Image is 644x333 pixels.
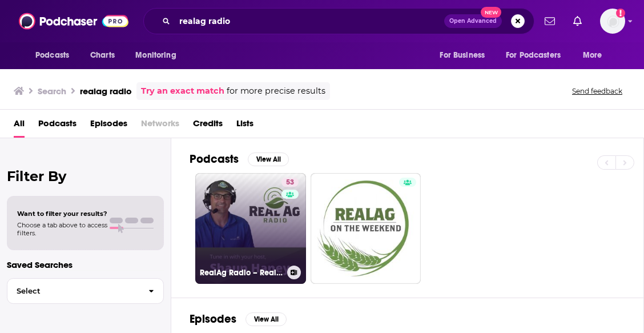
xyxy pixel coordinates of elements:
[83,45,122,66] a: Charts
[127,45,191,66] button: open menu
[193,114,223,138] a: Credits
[90,47,115,63] span: Charts
[38,114,77,138] a: Podcasts
[236,114,253,138] a: Lists
[286,177,294,188] span: 53
[190,152,289,166] a: PodcastsView All
[17,210,107,218] span: Want to filter your results?
[141,114,179,138] span: Networks
[227,85,325,98] span: for more precise results
[38,86,66,97] h3: Search
[80,86,132,97] h3: realag radio
[600,9,625,34] button: Show profile menu
[248,153,289,166] button: View All
[27,45,84,66] button: open menu
[600,9,625,34] span: Logged in as HavasAlexa
[569,11,586,31] a: Show notifications dropdown
[190,312,287,326] a: EpisodesView All
[506,47,561,63] span: For Podcasters
[35,47,69,63] span: Podcasts
[600,9,625,34] img: User Profile
[7,259,164,270] p: Saved Searches
[14,114,25,138] a: All
[7,287,139,295] span: Select
[175,12,444,30] input: Search podcasts, credits, & more...
[575,45,617,66] button: open menu
[444,14,502,28] button: Open AdvancedNew
[281,178,299,187] a: 53
[498,45,577,66] button: open menu
[583,47,602,63] span: More
[135,47,176,63] span: Monitoring
[19,10,128,32] img: Podchaser - Follow, Share and Rate Podcasts
[190,312,236,326] h2: Episodes
[481,7,501,18] span: New
[200,268,283,278] h3: RealAg Radio – RealAgriculture
[141,85,224,98] a: Try an exact match
[7,168,164,184] h2: Filter By
[7,278,164,304] button: Select
[449,18,497,24] span: Open Advanced
[17,221,107,237] span: Choose a tab above to access filters.
[616,9,625,18] svg: Add a profile image
[540,11,560,31] a: Show notifications dropdown
[569,86,626,96] button: Send feedback
[440,47,485,63] span: For Business
[432,45,499,66] button: open menu
[245,312,287,326] button: View All
[190,152,239,166] h2: Podcasts
[90,114,127,138] a: Episodes
[195,173,306,284] a: 53RealAg Radio – RealAgriculture
[143,8,534,34] div: Search podcasts, credits, & more...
